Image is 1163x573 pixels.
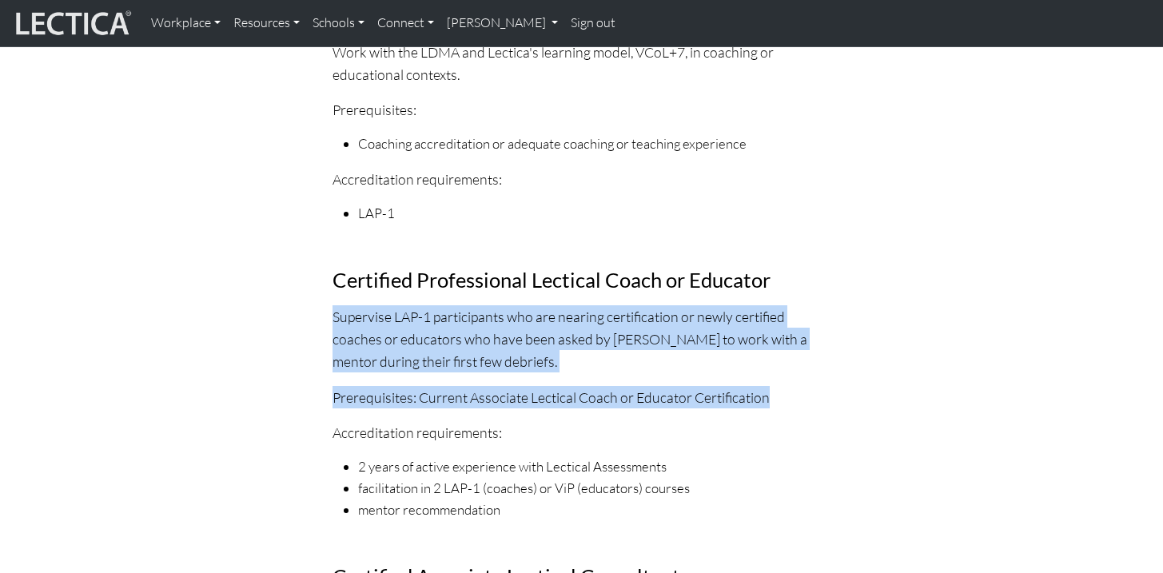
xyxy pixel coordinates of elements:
p: Prerequisites: Current Associate Lectical Coach or Educator Certification [333,386,831,408]
a: Sign out [564,6,622,40]
p: Accreditation requirements: [333,421,831,444]
img: lecticalive [12,8,132,38]
li: mentor recommendation [358,499,831,521]
p: Prerequisites: [333,98,831,121]
a: Workplace [145,6,227,40]
a: Schools [306,6,371,40]
a: Resources [227,6,306,40]
p: Supervise LAP-1 participants who are nearing certification or newly certified coaches or educator... [333,305,831,372]
li: 2 years of active experience with Lectical Assessments [358,456,831,478]
p: Work with the LDMA and Lectica's learning model, VCoL+7, in coaching or educational contexts. [333,41,831,86]
a: [PERSON_NAME] [440,6,564,40]
li: LAP-1 [358,203,831,225]
a: Connect [371,6,440,40]
li: Coaching accreditation or adequate coaching or teaching experience [358,133,831,155]
p: Accreditation requirements: [333,168,831,190]
li: facilitation in 2 LAP-1 (coaches) or ViP (educators) courses [358,478,831,499]
h3: Certified Professional Lectical Coach or Educator [333,268,831,292]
